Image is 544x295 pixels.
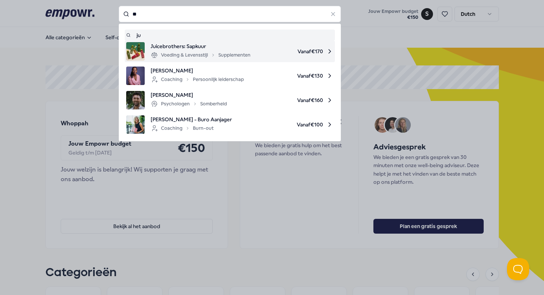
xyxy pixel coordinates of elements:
span: Vanaf € 160 [233,91,333,109]
span: [PERSON_NAME] [151,67,244,75]
img: product image [126,67,145,85]
iframe: Help Scout Beacon - Open [507,258,529,280]
a: product image[PERSON_NAME] - Buro AanjagerCoachingBurn-outVanaf€100 [126,115,333,134]
span: Juicebrothers: Sapkuur [151,42,251,50]
a: product image[PERSON_NAME]PsychologenSomberheidVanaf€160 [126,91,333,109]
div: Coaching Persoonlijk leiderschap [151,75,244,84]
img: product image [126,115,145,134]
span: Vanaf € 130 [250,67,333,85]
span: Vanaf € 170 [256,42,333,61]
span: Vanaf € 100 [238,115,333,134]
span: [PERSON_NAME] [151,91,227,99]
div: Psychologen Somberheid [151,99,227,108]
a: product imageJuicebrothers: SapkuurVoeding & LevensstijlSupplementenVanaf€170 [126,42,333,61]
div: Coaching Burn-out [151,124,214,133]
a: ju [126,31,333,39]
img: product image [126,42,145,61]
div: Voeding & Levensstijl Supplementen [151,51,251,60]
input: Search for products, categories or subcategories [119,6,341,22]
span: [PERSON_NAME] - Buro Aanjager [151,115,232,123]
img: product image [126,91,145,109]
a: product image[PERSON_NAME]CoachingPersoonlijk leiderschapVanaf€130 [126,67,333,85]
